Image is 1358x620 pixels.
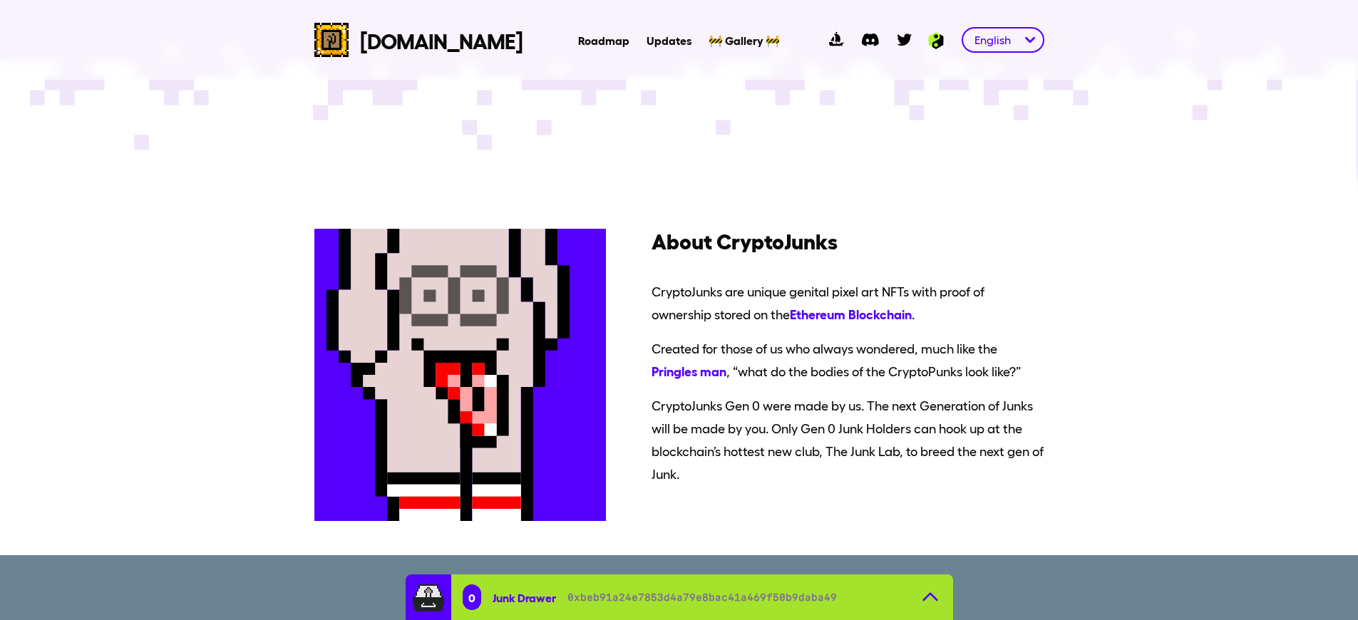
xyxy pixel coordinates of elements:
[567,590,837,604] span: 0xbeb91a24e7853d4a79e8bac41a469f50b9daba49
[647,33,691,47] a: Updates
[578,33,629,47] a: Roadmap
[468,590,475,604] span: 0
[314,206,652,544] img: landing_about_junk.3d58f796.svg
[314,23,349,57] img: cryptojunks logo
[493,590,556,604] span: Junk Drawer
[819,23,853,57] a: opensea
[853,23,888,57] a: discord
[652,274,1044,331] span: CryptoJunks are unique genital pixel art NFTs with proof of ownership stored on the .
[790,304,912,324] span: Ethereum Blockchain
[314,23,523,57] a: cryptojunks logo[DOMAIN_NAME]
[709,33,780,47] a: 🚧 Gallery 🚧
[411,580,446,614] img: junkdrawer.d9bd258c.svg
[652,227,1044,253] h3: About CryptoJunks
[888,23,922,57] a: twitter
[922,32,950,49] img: Ambition logo
[360,27,523,53] span: [DOMAIN_NAME]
